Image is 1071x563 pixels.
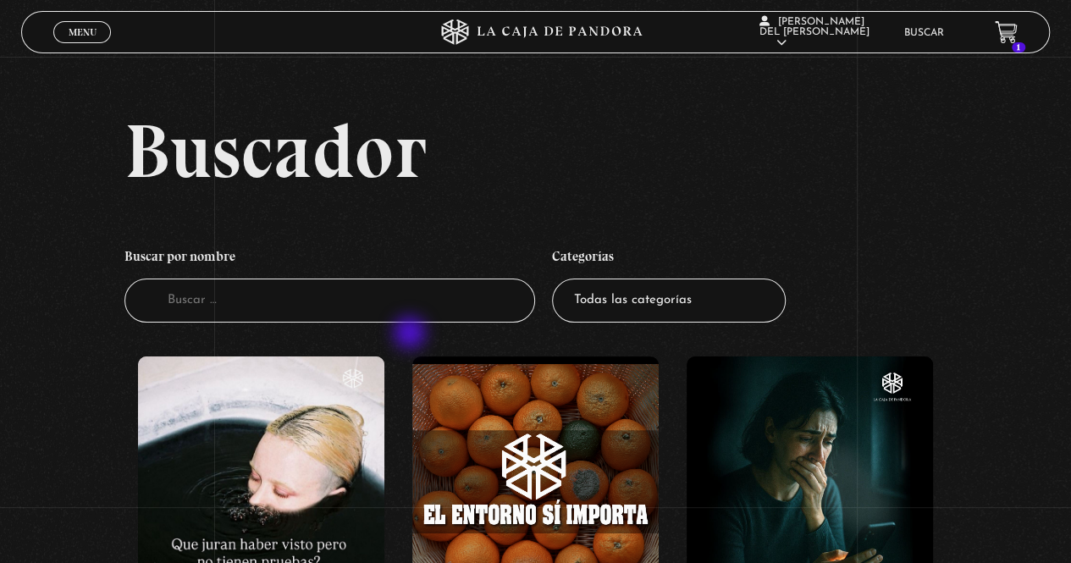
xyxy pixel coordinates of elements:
[759,17,869,48] span: [PERSON_NAME] del [PERSON_NAME]
[995,21,1018,44] a: 1
[552,240,786,279] h4: Categorías
[69,27,97,37] span: Menu
[63,41,102,53] span: Cerrar
[904,28,944,38] a: Buscar
[124,113,1050,189] h2: Buscador
[124,240,536,279] h4: Buscar por nombre
[1012,42,1025,52] span: 1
